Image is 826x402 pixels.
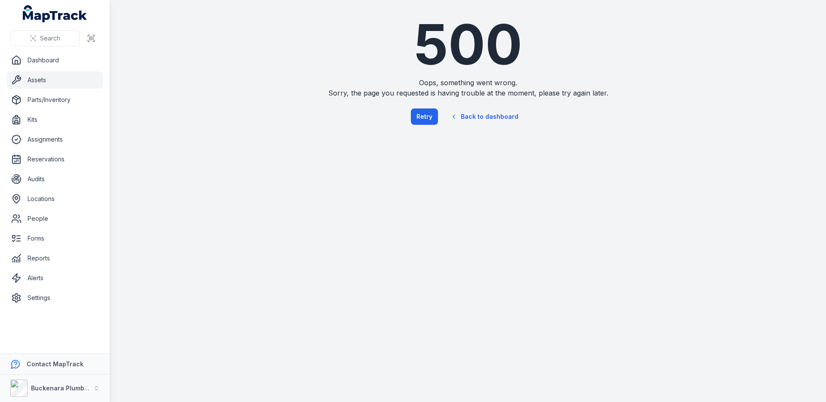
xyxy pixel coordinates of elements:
[7,131,103,148] a: Assignments
[411,108,438,125] button: Retry
[7,151,103,168] a: Reservations
[10,30,80,46] button: Search
[7,190,103,207] a: Locations
[7,170,103,188] a: Audits
[7,91,103,108] a: Parts/Inventory
[310,77,626,88] span: Oops, something went wrong.
[7,250,103,267] a: Reports
[443,107,526,127] a: Back to dashboard
[310,17,626,72] h1: 500
[7,269,103,287] a: Alerts
[7,210,103,227] a: People
[23,5,87,22] a: MapTrack
[7,71,103,89] a: Assets
[7,111,103,128] a: Kits
[31,384,144,392] strong: Buckenara Plumbing Gas & Electrical
[27,360,83,368] strong: Contact MapTrack
[7,52,103,69] a: Dashboard
[7,230,103,247] a: Forms
[40,34,60,43] span: Search
[7,289,103,306] a: Settings
[310,88,626,98] span: Sorry, the page you requested is having trouble at the moment, please try again later.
